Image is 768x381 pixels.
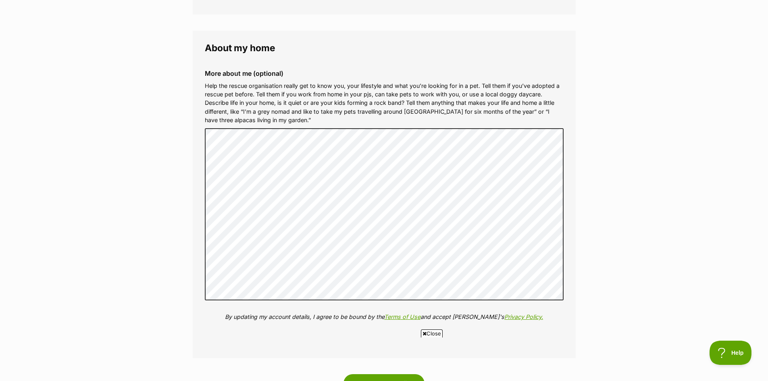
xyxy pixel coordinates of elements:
[504,313,543,320] a: Privacy Policy.
[205,312,564,321] p: By updating my account details, I agree to be bound by the and accept [PERSON_NAME]'s
[205,70,564,77] label: More about me (optional)
[384,313,420,320] a: Terms of Use
[193,31,576,358] fieldset: About my home
[421,329,443,337] span: Close
[237,341,531,377] iframe: Advertisement
[710,341,752,365] iframe: Help Scout Beacon - Open
[205,43,564,53] legend: About my home
[205,81,564,125] p: Help the rescue organisation really get to know you, your lifestyle and what you’re looking for i...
